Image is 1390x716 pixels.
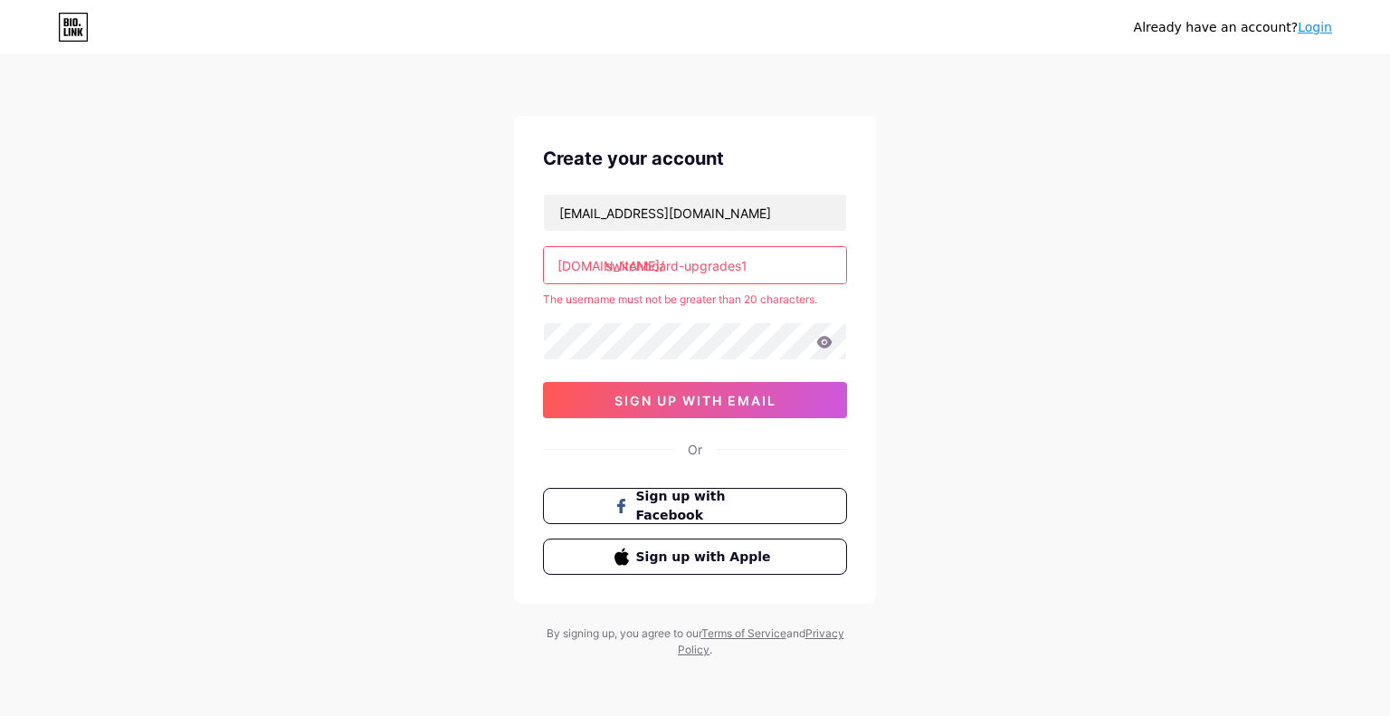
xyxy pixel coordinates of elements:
[557,256,664,275] div: [DOMAIN_NAME]/
[1298,20,1332,34] a: Login
[1134,18,1332,37] div: Already have an account?
[614,393,776,408] span: sign up with email
[543,539,847,575] button: Sign up with Apple
[541,625,849,658] div: By signing up, you agree to our and .
[543,488,847,524] button: Sign up with Facebook
[544,195,846,231] input: Email
[701,626,786,640] a: Terms of Service
[688,440,702,459] div: Or
[544,247,846,283] input: username
[636,487,776,525] span: Sign up with Facebook
[543,145,847,172] div: Create your account
[543,382,847,418] button: sign up with email
[543,291,847,308] div: The username must not be greater than 20 characters.
[636,548,776,567] span: Sign up with Apple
